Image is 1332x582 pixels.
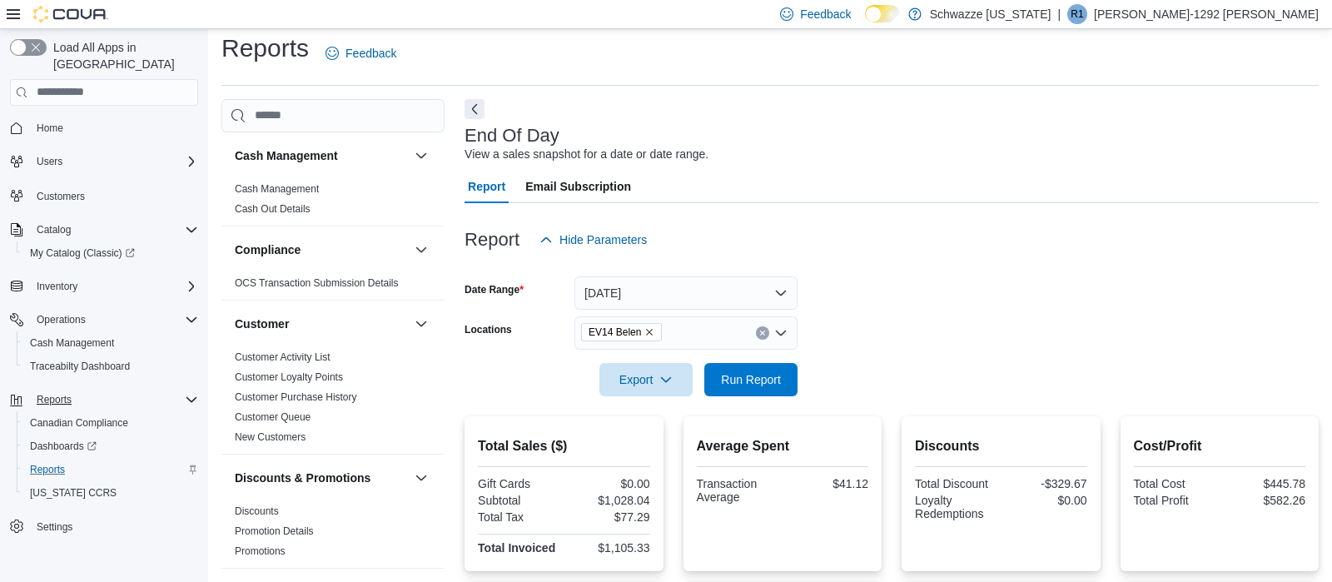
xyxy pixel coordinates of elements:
button: Catalog [30,220,77,240]
span: Promotion Details [235,525,314,538]
a: OCS Transaction Submission Details [235,277,399,289]
a: Customer Queue [235,411,311,423]
a: Traceabilty Dashboard [23,356,137,376]
span: Dark Mode [865,22,866,23]
span: Settings [30,516,198,537]
span: Email Subscription [525,170,631,203]
span: Report [468,170,505,203]
button: Customers [3,183,205,207]
span: Hide Parameters [559,231,647,248]
strong: Total Invoiced [478,541,555,555]
h2: Total Sales ($) [478,436,649,456]
div: $77.29 [567,510,649,524]
span: Reports [23,460,198,480]
h1: Reports [221,32,309,65]
a: Discounts [235,505,279,517]
span: Inventory [37,280,77,293]
div: Discounts & Promotions [221,501,445,568]
button: Discounts & Promotions [411,468,431,488]
a: [US_STATE] CCRS [23,483,123,503]
span: Customers [37,190,85,203]
button: Remove EV14 Belen from selection in this group [644,327,654,337]
span: Operations [37,313,86,326]
span: Cash Management [30,336,114,350]
p: [PERSON_NAME]-1292 [PERSON_NAME] [1094,4,1319,24]
span: Reports [37,393,72,406]
a: Cash Out Details [235,203,311,215]
span: Cash Management [23,333,198,353]
span: EV14 Belen [581,323,662,341]
div: -$329.67 [1004,477,1086,490]
div: Subtotal [478,494,560,507]
button: Inventory [30,276,84,296]
div: $0.00 [1004,494,1086,507]
span: Load All Apps in [GEOGRAPHIC_DATA] [47,39,198,72]
div: Total Profit [1134,494,1216,507]
div: $1,105.33 [567,541,649,555]
button: Cash Management [411,146,431,166]
span: Users [37,155,62,168]
button: Clear input [756,326,769,340]
img: Cova [33,6,108,22]
p: Schwazze [US_STATE] [930,4,1051,24]
span: Traceabilty Dashboard [30,360,130,373]
button: Catalog [3,218,205,241]
div: Customer [221,347,445,454]
a: Cash Management [23,333,121,353]
span: Home [30,117,198,138]
span: OCS Transaction Submission Details [235,276,399,290]
span: Feedback [345,45,396,62]
button: [US_STATE] CCRS [17,481,205,505]
a: Canadian Compliance [23,413,135,433]
div: $1,028.04 [567,494,649,507]
span: Cash Out Details [235,202,311,216]
span: Feedback [800,6,851,22]
h2: Discounts [915,436,1086,456]
div: Compliance [221,273,445,300]
span: Customer Activity List [235,351,331,364]
span: Catalog [37,223,71,236]
span: Cash Management [235,182,319,196]
span: Customer Queue [235,410,311,424]
button: Export [599,363,693,396]
a: New Customers [235,431,306,443]
span: Customer Purchase History [235,390,357,404]
button: Cash Management [17,331,205,355]
button: Reports [3,388,205,411]
a: Promotion Details [235,525,314,537]
a: Customer Activity List [235,351,331,363]
button: Operations [3,308,205,331]
span: Washington CCRS [23,483,198,503]
div: Total Cost [1134,477,1216,490]
h2: Average Spent [697,436,868,456]
a: Feedback [319,37,403,70]
div: Total Tax [478,510,560,524]
span: Users [30,152,198,172]
a: Dashboards [17,435,205,458]
h3: Customer [235,316,289,332]
button: Canadian Compliance [17,411,205,435]
a: Promotions [235,545,286,557]
div: Total Discount [915,477,997,490]
button: Cash Management [235,147,408,164]
div: View a sales snapshot for a date or date range. [465,146,708,163]
label: Locations [465,323,512,336]
span: Operations [30,310,198,330]
button: Compliance [235,241,408,258]
div: Transaction Average [697,477,779,504]
label: Date Range [465,283,524,296]
span: EV14 Belen [589,324,641,341]
span: Settings [37,520,72,534]
h3: Report [465,230,519,250]
span: New Customers [235,430,306,444]
div: $41.12 [786,477,868,490]
button: Traceabilty Dashboard [17,355,205,378]
span: Inventory [30,276,198,296]
span: Dashboards [30,440,97,453]
a: Reports [23,460,72,480]
button: Reports [17,458,205,481]
a: Dashboards [23,436,103,456]
a: Customer Purchase History [235,391,357,403]
a: Home [30,118,70,138]
span: My Catalog (Classic) [23,243,198,263]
